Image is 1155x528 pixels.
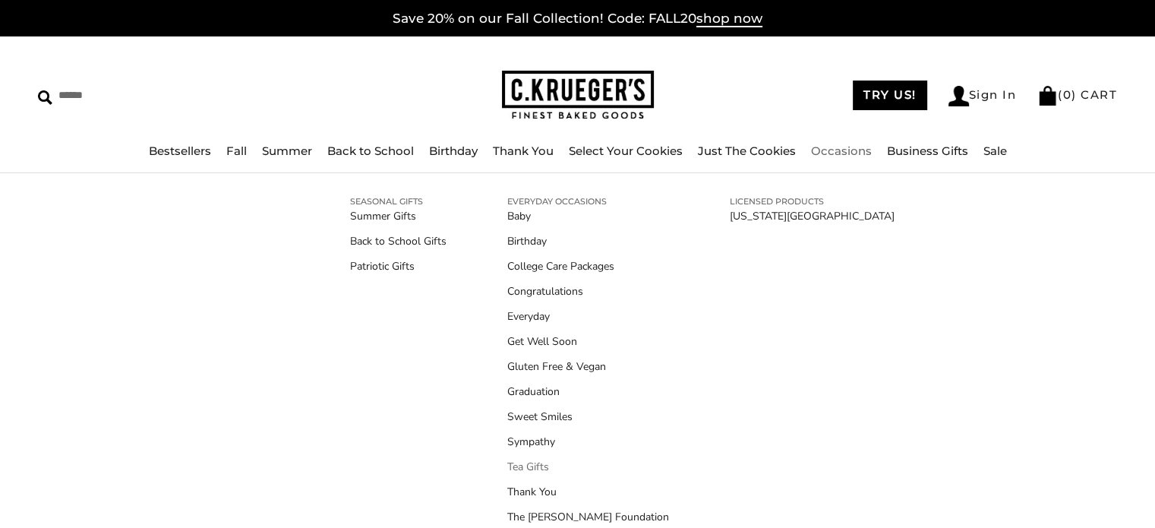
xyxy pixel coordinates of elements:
a: Fall [226,144,247,158]
a: Sign In [948,86,1017,106]
a: Sale [983,144,1007,158]
a: Get Well Soon [507,334,669,349]
iframe: Sign Up via Text for Offers [12,470,157,516]
img: Account [948,86,969,106]
a: Birthday [507,233,669,249]
a: Thank You [493,144,554,158]
a: Save 20% on our Fall Collection! Code: FALL20shop now [393,11,762,27]
a: Select Your Cookies [569,144,683,158]
span: shop now [696,11,762,27]
a: (0) CART [1037,87,1117,102]
a: EVERYDAY OCCASIONS [507,194,669,208]
a: TRY US! [853,81,927,110]
a: The [PERSON_NAME] Foundation [507,509,669,525]
a: College Care Packages [507,258,669,274]
a: Summer Gifts [350,208,447,224]
a: Occasions [811,144,872,158]
a: Sympathy [507,434,669,450]
a: Birthday [429,144,478,158]
a: Gluten Free & Vegan [507,359,669,375]
span: 0 [1063,87,1072,102]
a: Back to School Gifts [350,233,447,249]
a: [US_STATE][GEOGRAPHIC_DATA] [730,208,895,224]
a: Baby [507,208,669,224]
a: Business Gifts [887,144,968,158]
img: Bag [1037,86,1058,106]
input: Search [38,84,294,107]
a: SEASONAL GIFTS [350,194,447,208]
a: Just The Cookies [698,144,796,158]
a: LICENSED PRODUCTS [730,194,895,208]
a: Everyday [507,308,669,324]
a: Sweet Smiles [507,409,669,425]
a: Thank You [507,484,669,500]
a: Patriotic Gifts [350,258,447,274]
a: Congratulations [507,283,669,299]
a: Graduation [507,384,669,400]
img: C.KRUEGER'S [502,71,654,120]
a: Back to School [327,144,414,158]
a: Summer [262,144,312,158]
a: Bestsellers [149,144,211,158]
a: Tea Gifts [507,459,669,475]
img: Search [38,90,52,105]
